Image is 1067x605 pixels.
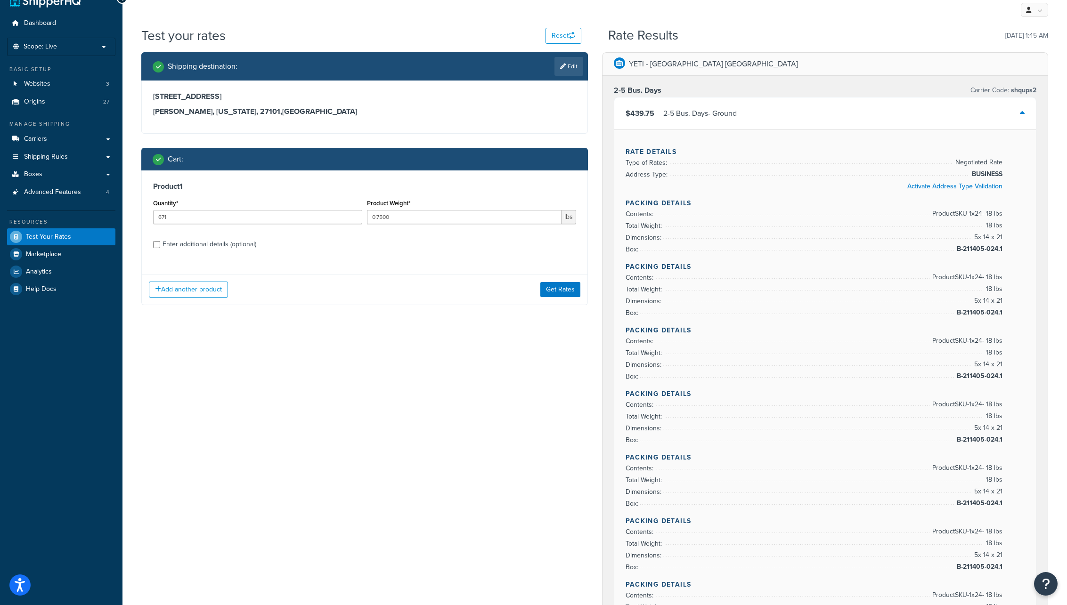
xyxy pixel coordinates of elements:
span: Box: [626,244,641,254]
span: 18 lbs [984,283,1002,295]
span: Contents: [626,463,656,473]
a: Origins27 [7,93,115,111]
span: Websites [24,80,50,88]
span: 5 x 14 x 21 [972,295,1002,307]
a: Advanced Features4 [7,184,115,201]
span: Dimensions: [626,296,664,306]
input: 0.0 [153,210,362,224]
button: Add another product [149,282,228,298]
span: Contents: [626,209,656,219]
span: Box: [626,371,641,381]
span: Analytics [26,268,52,276]
button: Open Resource Center [1034,572,1058,596]
label: Quantity* [153,200,178,207]
li: Origins [7,93,115,111]
span: Product SKU-1 x 24 - 18 lbs [930,399,1002,410]
span: Box: [626,435,641,445]
a: Websites3 [7,75,115,93]
span: Product SKU-1 x 24 - 18 lbs [930,208,1002,219]
span: 18 lbs [984,220,1002,231]
li: Carriers [7,130,115,148]
h2: Shipping destination : [168,62,237,71]
span: B-211405-024.1 [954,307,1002,318]
span: Dashboard [24,19,56,27]
span: Box: [626,499,641,508]
h4: Packing Details [626,580,1025,589]
span: Total Weight: [626,539,664,549]
span: Carriers [24,135,47,143]
span: Help Docs [26,285,57,293]
span: 18 lbs [984,538,1002,549]
span: Address Type: [626,169,670,179]
span: B-211405-024.1 [954,243,1002,255]
span: Negotiated Rate [953,157,1002,168]
input: Enter additional details (optional) [153,241,160,248]
h4: Packing Details [626,452,1025,462]
span: 5 x 14 x 21 [972,232,1002,243]
div: 2-5 Bus. Days - Ground [663,107,737,120]
h4: Packing Details [626,325,1025,335]
span: Contents: [626,400,656,410]
span: Product SKU-1 x 24 - 18 lbs [930,526,1002,537]
div: Manage Shipping [7,120,115,128]
span: Total Weight: [626,475,664,485]
span: $439.75 [626,108,654,119]
span: 18 lbs [984,474,1002,485]
a: Analytics [7,263,115,280]
span: 27 [103,98,109,106]
span: B-211405-024.1 [954,498,1002,509]
span: 18 lbs [984,411,1002,422]
span: Scope: Live [24,43,57,51]
span: Product SKU-1 x 24 - 18 lbs [930,462,1002,474]
h2: Cart : [168,155,183,163]
span: Box: [626,562,641,572]
h4: Packing Details [626,516,1025,526]
span: 5 x 14 x 21 [972,486,1002,497]
div: Resources [7,218,115,226]
a: Dashboard [7,15,115,32]
span: 3 [106,80,109,88]
span: Total Weight: [626,348,664,358]
span: Marketplace [26,250,61,258]
a: Help Docs [7,281,115,298]
span: Product SKU-1 x 24 - 18 lbs [930,335,1002,347]
a: Shipping Rules [7,148,115,166]
span: Boxes [24,170,42,178]
h1: Test your rates [141,26,226,45]
h3: [PERSON_NAME], [US_STATE], 27101 , [GEOGRAPHIC_DATA] [153,107,576,116]
a: Test Your Rates [7,228,115,245]
a: Marketplace [7,246,115,263]
div: Enter additional details (optional) [163,238,256,251]
span: Test Your Rates [26,233,71,241]
span: Shipping Rules [24,153,68,161]
span: Contents: [626,527,656,537]
button: Reset [546,28,581,44]
h4: Packing Details [626,389,1025,399]
li: Advanced Features [7,184,115,201]
li: Websites [7,75,115,93]
h3: Product 1 [153,182,576,191]
span: Total Weight: [626,411,664,421]
span: 5 x 14 x 21 [972,422,1002,434]
h3: [STREET_ADDRESS] [153,92,576,101]
span: 5 x 14 x 21 [972,549,1002,561]
span: Contents: [626,273,656,282]
h3: 2-5 Bus. Days [614,86,661,95]
input: 0.00 [367,210,562,224]
a: Boxes [7,166,115,183]
a: Edit [554,57,583,76]
span: Dimensions: [626,233,664,242]
label: Product Weight* [367,200,410,207]
span: 18 lbs [984,347,1002,358]
span: lbs [562,210,576,224]
p: [DATE] 1:45 AM [1005,29,1048,42]
h4: Packing Details [626,262,1025,272]
span: BUSINESS [969,169,1002,180]
span: Total Weight: [626,221,664,231]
